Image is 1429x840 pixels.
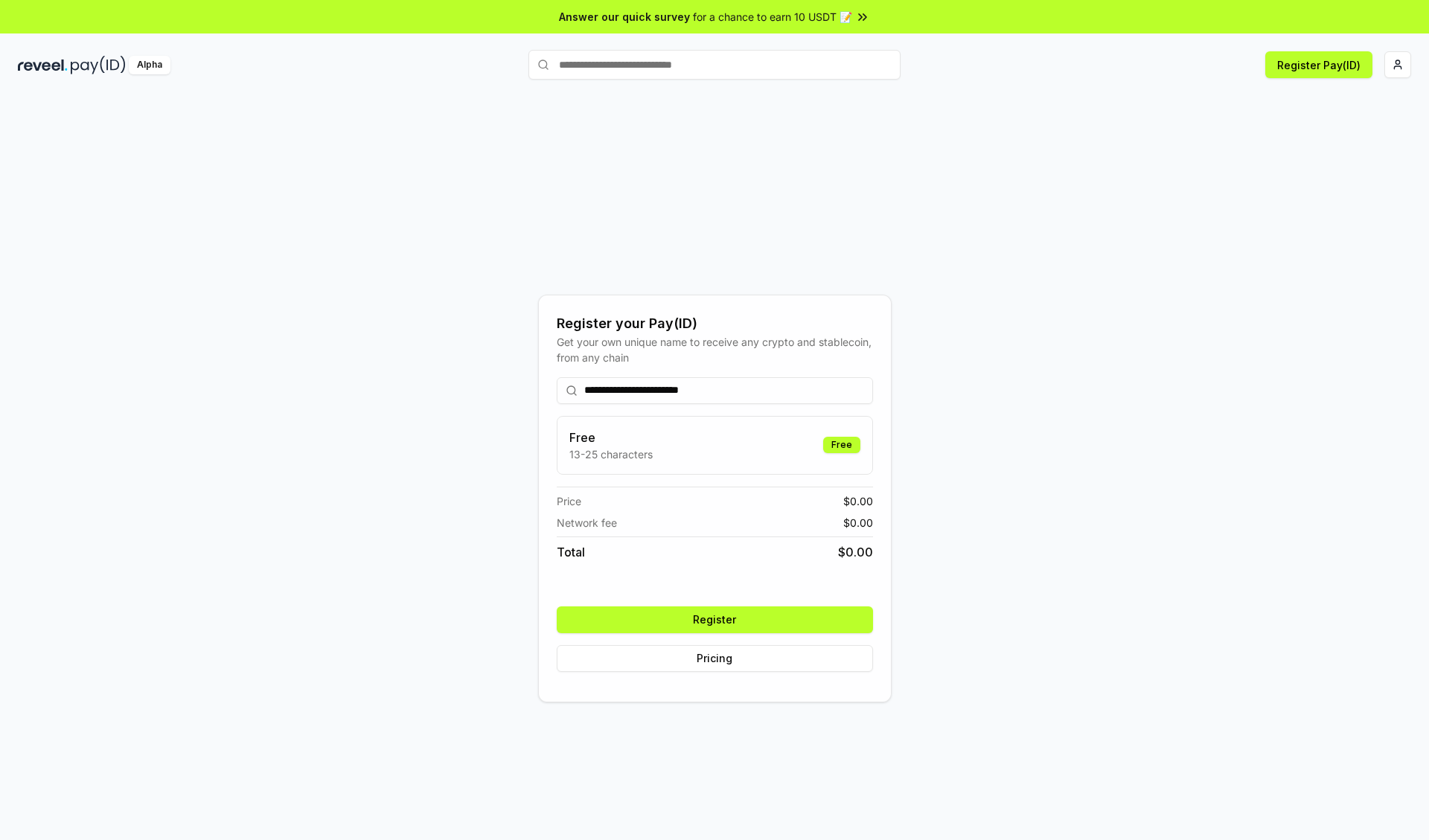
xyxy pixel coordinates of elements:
[557,543,585,561] span: Total
[71,56,126,74] img: pay_id
[569,446,653,462] p: 13-25 characters
[559,9,690,25] span: Answer our quick survey
[843,515,873,530] span: $ 0.00
[823,437,860,453] div: Free
[557,313,873,334] div: Register your Pay(ID)
[18,56,68,74] img: reveel_dark
[1265,51,1372,78] button: Register Pay(ID)
[838,543,873,561] span: $ 0.00
[557,334,873,365] div: Get your own unique name to receive any crypto and stablecoin, from any chain
[693,9,852,25] span: for a chance to earn 10 USDT 📝
[557,515,617,530] span: Network fee
[557,493,581,509] span: Price
[129,56,170,74] div: Alpha
[557,606,873,633] button: Register
[843,493,873,509] span: $ 0.00
[557,645,873,672] button: Pricing
[569,429,653,446] h3: Free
